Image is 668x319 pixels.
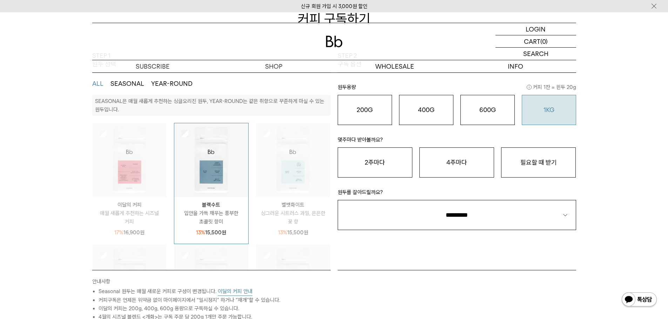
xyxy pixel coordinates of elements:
[222,229,226,236] span: 원
[399,95,453,125] button: 400G
[479,106,496,113] o: 600G
[522,95,576,125] button: 1KG
[326,36,343,47] img: 로고
[213,60,334,72] a: SHOP
[455,60,576,72] p: INFO
[99,304,331,313] li: 이달의 커피는 200g, 400g, 600g 용량으로 구독하실 수 있습니다.
[99,287,331,296] li: Seasonal 원두는 매월 새로운 커피로 구성이 변경됩니다.
[621,292,657,308] img: 카카오톡 채널 1:1 채팅 버튼
[418,106,434,113] o: 400G
[93,244,167,318] img: 상품이미지
[278,228,308,237] p: 15,500
[174,123,248,197] img: 상품이미지
[110,79,144,88] button: SEASONAL
[256,201,330,209] p: 벨벳화이트
[95,98,324,113] p: SEASONAL은 매월 새롭게 추천하는 싱글오리진 원두, YEAR-ROUND는 같은 취향으로 꾸준하게 마실 수 있는 원두입니다.
[460,95,515,125] button: 600G
[256,244,330,318] img: 상품이미지
[174,201,248,209] p: 블랙수트
[196,229,205,236] span: 13%
[338,95,392,125] button: 200G
[196,228,226,237] p: 15,500
[338,83,576,95] p: 원두용량
[527,83,576,91] span: 커피 1잔 = 윈두 20g
[304,229,308,236] span: 원
[93,209,167,226] p: 매월 새롭게 추천하는 시즈널 커피
[114,228,144,237] p: 16,900
[92,79,103,88] button: ALL
[174,209,248,226] p: 입안을 가득 채우는 풍부한 초콜릿 향미
[523,48,548,60] p: SEARCH
[495,23,576,35] a: LOGIN
[140,229,144,236] span: 원
[338,147,412,178] button: 2주마다
[93,123,167,197] img: 상품이미지
[114,229,123,236] span: 17%
[338,136,576,147] p: 몇주마다 받아볼까요?
[174,244,248,318] img: 상품이미지
[495,35,576,48] a: CART (0)
[256,123,330,197] img: 상품이미지
[92,60,213,72] a: SUBSCRIBE
[301,3,367,9] a: 신규 회원 가입 시 3,000원 할인
[256,209,330,226] p: 싱그러운 시트러스 과일, 은은한 꽃 향
[501,147,576,178] button: 필요할 때 받기
[93,201,167,209] p: 이달의 커피
[357,106,373,113] o: 200G
[338,188,576,200] p: 원두를 갈아드릴까요?
[99,296,331,304] li: 커피구독은 언제든 위약금 없이 마이페이지에서 “일시정지” 하거나 “재개”할 수 있습니다.
[544,106,554,113] o: 1KG
[524,35,540,47] p: CART
[278,229,287,236] span: 13%
[526,23,546,35] p: LOGIN
[540,35,548,47] p: (0)
[218,287,252,296] button: 이달의 커피 안내
[334,60,455,72] p: WHOLESALE
[151,79,193,88] button: YEAR-ROUND
[419,147,494,178] button: 4주마다
[92,277,331,287] p: 안내사항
